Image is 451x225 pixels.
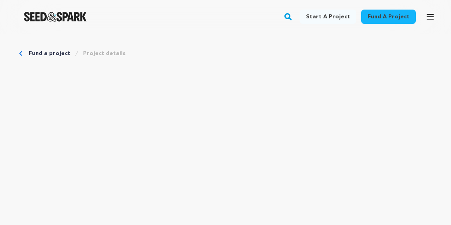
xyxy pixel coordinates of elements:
[300,10,356,24] a: Start a project
[24,12,87,22] a: Seed&Spark Homepage
[24,12,87,22] img: Seed&Spark Logo Dark Mode
[19,49,432,57] div: Breadcrumb
[361,10,416,24] a: Fund a project
[29,49,70,57] a: Fund a project
[83,49,125,57] a: Project details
